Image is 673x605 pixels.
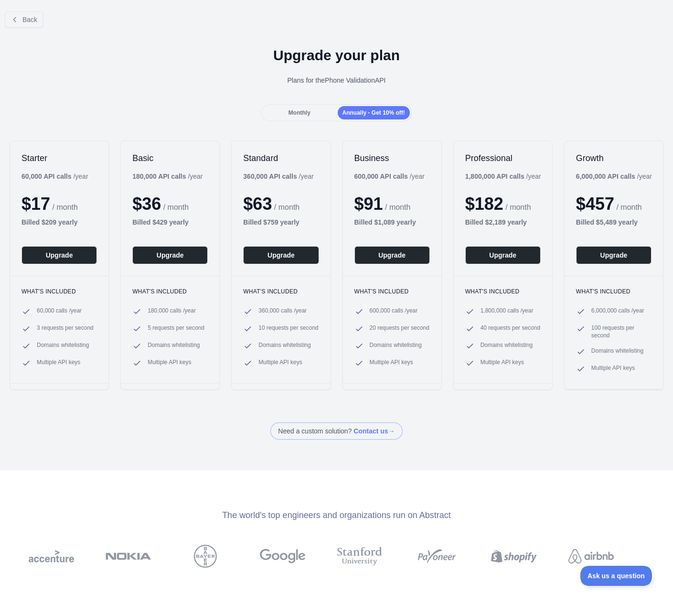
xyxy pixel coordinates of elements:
span: $ 182 [465,194,503,214]
div: / year [465,172,541,181]
div: / year [354,172,425,181]
h2: Business [354,152,430,164]
h2: Growth [576,152,652,164]
div: / year [243,172,313,181]
b: 600,000 API calls [354,173,408,180]
h2: Professional [465,152,541,164]
span: $ 457 [576,194,614,214]
span: $ 91 [354,194,383,214]
h2: Standard [243,152,319,164]
b: 1,800,000 API calls [465,173,524,180]
div: / year [576,172,652,181]
b: 360,000 API calls [243,173,297,180]
iframe: Toggle Customer Support [580,566,654,586]
b: 6,000,000 API calls [576,173,635,180]
span: $ 63 [243,194,272,214]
